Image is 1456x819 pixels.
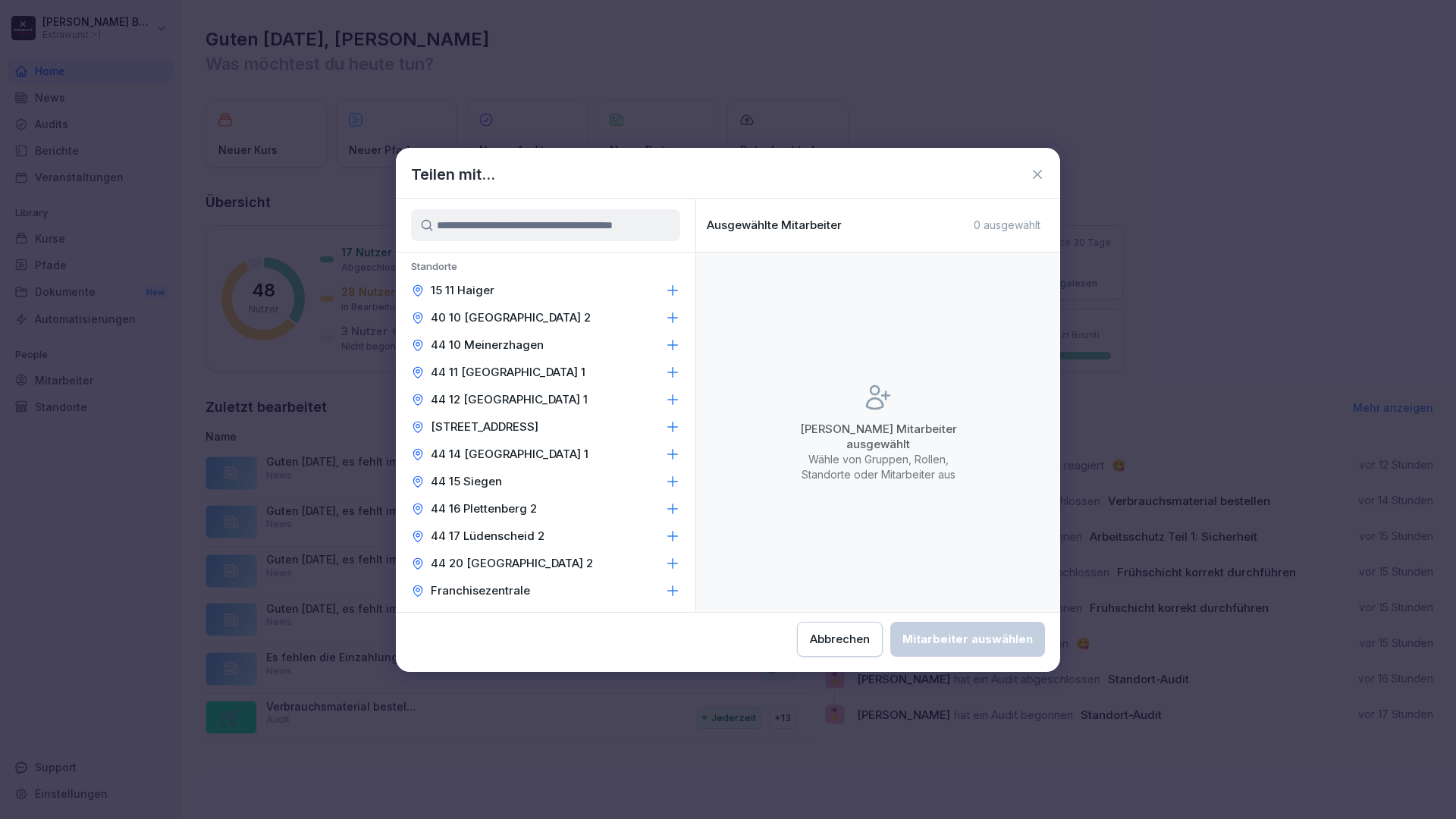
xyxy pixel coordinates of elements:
p: Ausgewählte Mitarbeiter [707,218,842,232]
p: 44 11 [GEOGRAPHIC_DATA] 1 [431,365,585,380]
p: 44 12 [GEOGRAPHIC_DATA] 1 [431,392,588,407]
p: 44 20 [GEOGRAPHIC_DATA] 2 [431,556,593,571]
p: 44 16 Plettenberg 2 [431,501,537,516]
p: Standorte [396,260,695,277]
p: 44 14 [GEOGRAPHIC_DATA] 1 [431,447,588,462]
p: [STREET_ADDRESS] [431,419,538,435]
p: 15 11 Haiger [431,283,494,298]
p: [PERSON_NAME] Mitarbeiter ausgewählt [787,422,969,452]
p: 44 10 Meinerzhagen [431,337,544,353]
div: Mitarbeiter auswählen [902,631,1033,648]
button: Abbrechen [797,622,883,657]
p: 40 10 [GEOGRAPHIC_DATA] 2 [431,310,591,325]
h1: Teilen mit... [411,163,495,186]
p: Wähle von Gruppen, Rollen, Standorte oder Mitarbeiter aus [787,452,969,482]
p: 44 15 Siegen [431,474,502,489]
p: Franchisezentrale [431,583,530,598]
p: 44 17 Lüdenscheid 2 [431,529,544,544]
button: Mitarbeiter auswählen [890,622,1045,657]
p: 0 ausgewählt [974,218,1040,232]
div: Abbrechen [810,631,870,648]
